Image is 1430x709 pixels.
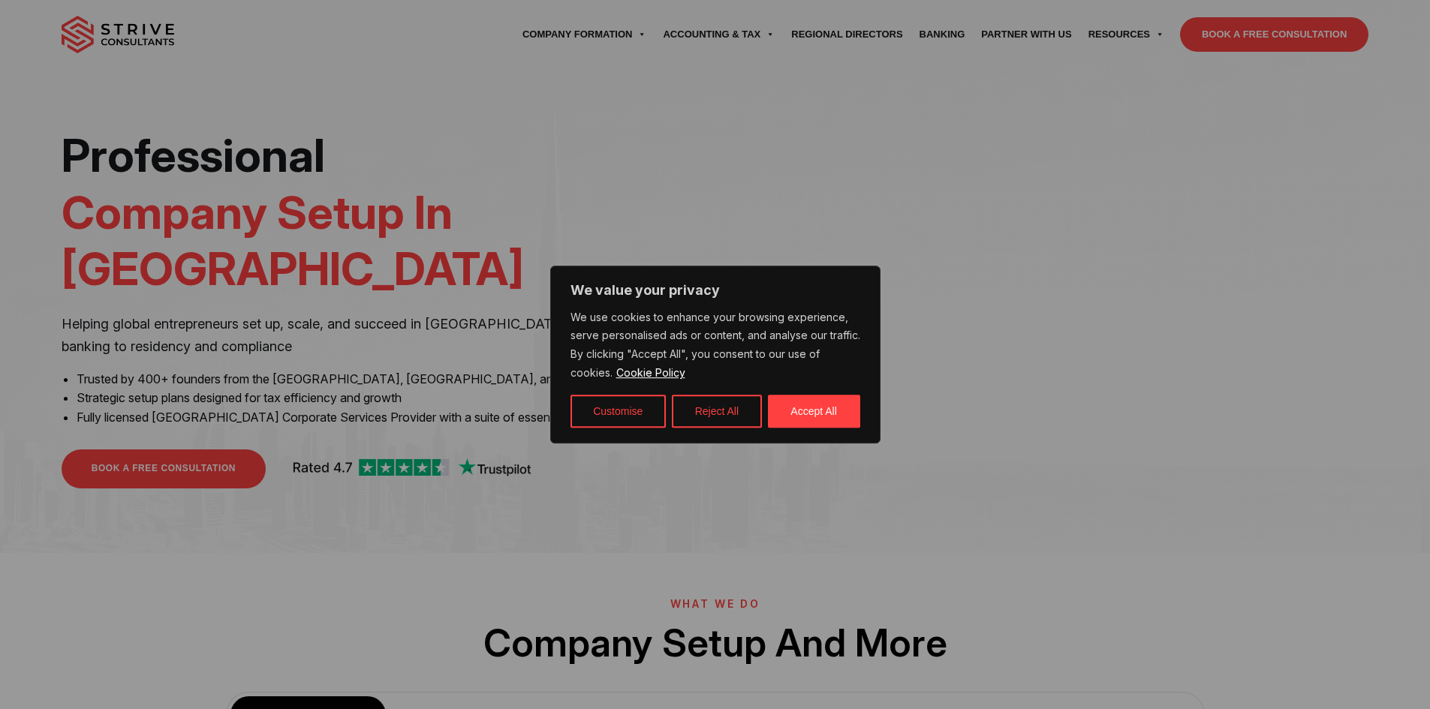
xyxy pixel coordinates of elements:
a: Cookie Policy [616,365,686,380]
p: We use cookies to enhance your browsing experience, serve personalised ads or content, and analys... [570,308,860,383]
button: Reject All [672,395,762,428]
button: Accept All [768,395,860,428]
p: We value your privacy [570,281,860,299]
button: Customise [570,395,666,428]
div: We value your privacy [550,266,881,444]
